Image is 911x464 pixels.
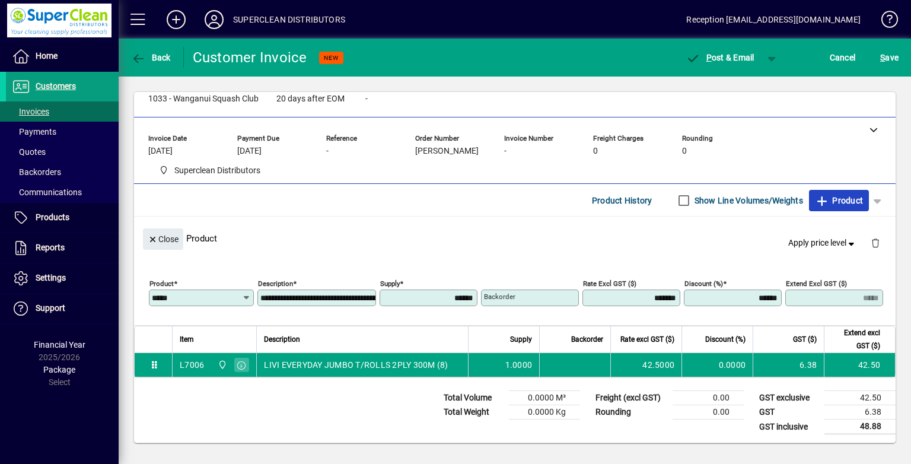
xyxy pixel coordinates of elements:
label: Show Line Volumes/Weights [692,195,803,206]
span: [DATE] [237,147,262,156]
mat-label: Discount (%) [684,279,723,288]
a: Invoices [6,101,119,122]
button: Save [877,47,902,68]
span: - [365,94,368,104]
td: 6.38 [753,353,824,377]
span: 20 days after EOM [276,94,345,104]
div: Reception [EMAIL_ADDRESS][DOMAIN_NAME] [686,10,861,29]
span: Products [36,212,69,222]
td: Rounding [590,405,673,419]
span: LIVI EVERYDAY JUMBO T/ROLLS 2PLY 300M (8) [264,359,448,371]
a: Knowledge Base [872,2,896,41]
div: L7006 [180,359,204,371]
div: Product [134,217,896,260]
span: Superclean Distributors [154,163,265,178]
td: 42.50 [824,353,895,377]
span: Settings [36,273,66,282]
td: 0.0000 [681,353,753,377]
span: Discount (%) [705,333,746,346]
mat-label: Backorder [484,293,515,301]
span: - [326,147,329,156]
span: Communications [12,187,82,197]
span: Close [148,230,179,249]
app-page-header-button: Close [140,233,186,244]
span: Cancel [830,48,856,67]
a: Support [6,294,119,323]
span: Apply price level [788,237,857,249]
td: Freight (excl GST) [590,391,673,405]
span: Quotes [12,147,46,157]
td: 0.0000 Kg [509,405,580,419]
span: Extend excl GST ($) [832,326,880,352]
button: Product [809,190,869,211]
span: GST ($) [793,333,817,346]
span: ost & Email [686,53,754,62]
a: Products [6,203,119,233]
span: NEW [324,54,339,62]
button: Post & Email [680,47,760,68]
span: 1.0000 [505,359,533,371]
td: 0.0000 M³ [509,391,580,405]
button: Cancel [827,47,859,68]
span: Financial Year [34,340,85,349]
td: GST inclusive [753,419,824,434]
span: Payments [12,127,56,136]
span: S [880,53,885,62]
span: Back [131,53,171,62]
span: ave [880,48,899,67]
span: [DATE] [148,147,173,156]
button: Close [143,228,183,250]
mat-label: Description [258,279,293,288]
span: 1033 - Wanganui Squash Club [148,94,259,104]
mat-label: Supply [380,279,400,288]
button: Delete [861,228,890,257]
a: Settings [6,263,119,293]
span: Supply [510,333,532,346]
mat-label: Product [149,279,174,288]
button: Product History [587,190,657,211]
span: Rate excl GST ($) [620,333,674,346]
span: Item [180,333,194,346]
mat-label: Extend excl GST ($) [786,279,847,288]
span: 0 [682,147,687,156]
td: 48.88 [824,419,896,434]
td: 6.38 [824,405,896,419]
span: Product History [592,191,652,210]
a: Backorders [6,162,119,182]
button: Add [157,9,195,30]
td: 0.00 [673,391,744,405]
span: Product [815,191,863,210]
span: Description [264,333,300,346]
span: - [504,147,507,156]
a: Home [6,42,119,71]
td: 0.00 [673,405,744,419]
span: Backorder [571,333,603,346]
a: Communications [6,182,119,202]
span: Home [36,51,58,61]
a: Reports [6,233,119,263]
a: Quotes [6,142,119,162]
td: Total Volume [438,391,509,405]
td: GST [753,405,824,419]
span: Superclean Distributors [215,358,228,371]
span: Invoices [12,107,49,116]
app-page-header-button: Delete [861,237,890,248]
span: Superclean Distributors [174,164,260,177]
td: Total Weight [438,405,509,419]
span: Package [43,365,75,374]
button: Profile [195,9,233,30]
span: Reports [36,243,65,252]
span: Support [36,303,65,313]
span: [PERSON_NAME] [415,147,479,156]
div: SUPERCLEAN DISTRIBUTORS [233,10,345,29]
button: Back [128,47,174,68]
span: 0 [593,147,598,156]
app-page-header-button: Back [119,47,184,68]
button: Apply price level [783,233,862,254]
td: 42.50 [824,391,896,405]
span: Backorders [12,167,61,177]
span: Customers [36,81,76,91]
div: 42.5000 [618,359,674,371]
td: GST exclusive [753,391,824,405]
div: Customer Invoice [193,48,307,67]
